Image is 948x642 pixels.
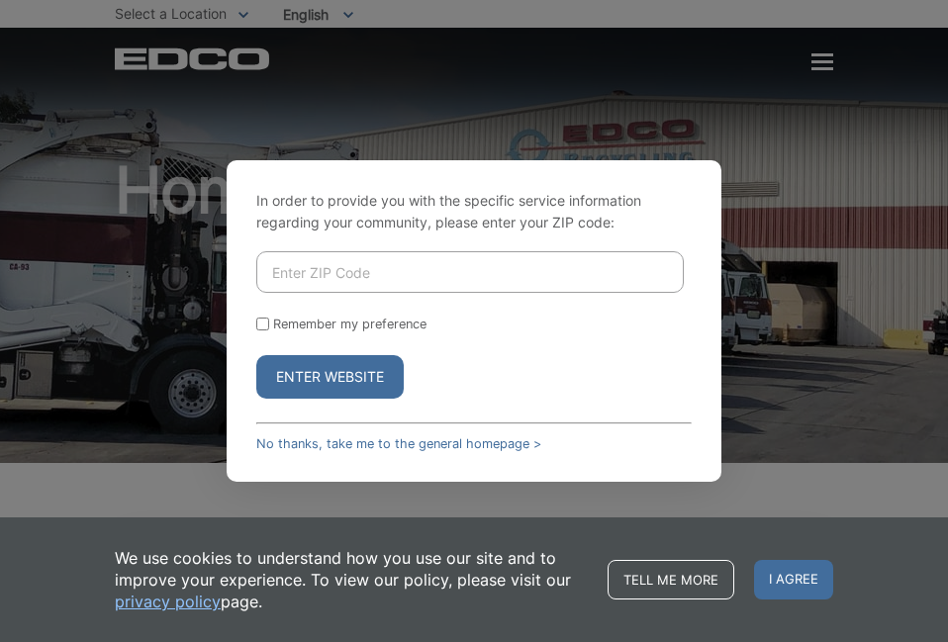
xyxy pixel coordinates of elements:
[256,436,541,451] a: No thanks, take me to the general homepage >
[273,317,427,331] label: Remember my preference
[256,355,404,399] button: Enter Website
[754,560,833,599] span: I agree
[256,190,692,233] p: In order to provide you with the specific service information regarding your community, please en...
[115,591,221,612] a: privacy policy
[608,560,734,599] a: Tell me more
[256,251,684,293] input: Enter ZIP Code
[115,547,588,612] p: We use cookies to understand how you use our site and to improve your experience. To view our pol...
